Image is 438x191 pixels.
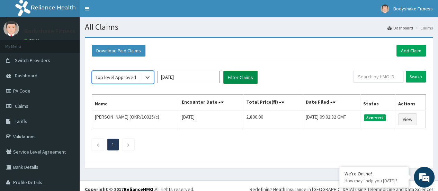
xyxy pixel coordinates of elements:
p: Bodyshake Fitness [24,28,75,34]
div: We're Online! [345,171,403,177]
textarea: Type your message and hit 'Enter' [3,122,132,146]
td: [DATE] [179,110,243,128]
a: Dashboard [387,25,413,31]
a: Add Claim [396,45,426,57]
td: [DATE] 09:02:32 GMT [303,110,360,128]
th: Actions [395,95,426,111]
div: Chat with us now [36,39,116,48]
th: Date Filed [303,95,360,111]
img: User Image [3,21,19,36]
p: How may I help you today? [345,178,403,184]
button: Download Paid Claims [92,45,145,57]
a: Next page [127,141,130,148]
span: Switch Providers [15,57,50,63]
a: Previous page [96,141,99,148]
a: Online [24,38,41,43]
td: 2,800.00 [243,110,303,128]
input: Select Month and Year [158,71,220,83]
span: Dashboard [15,72,37,79]
th: Encounter Date [179,95,243,111]
input: Search [406,71,426,83]
input: Search by HMO ID [354,71,403,83]
div: Top level Approved [96,74,136,81]
th: Name [92,95,179,111]
button: Filter Claims [223,71,258,84]
th: Status [360,95,395,111]
span: Tariffs [15,118,27,124]
span: Bodyshake Fitness [393,6,433,12]
div: Minimize live chat window [114,3,130,20]
span: Claims [15,103,28,109]
img: d_794563401_company_1708531726252_794563401 [13,35,28,52]
span: Approved [364,114,386,121]
a: View [398,113,417,125]
td: [PERSON_NAME] (OKR/10025/c) [92,110,179,128]
a: Page 1 is your current page [112,141,114,148]
th: Total Price(₦) [243,95,303,111]
h1: All Claims [85,23,433,32]
li: Claims [414,25,433,31]
span: We're online! [40,53,96,123]
img: User Image [381,5,389,13]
